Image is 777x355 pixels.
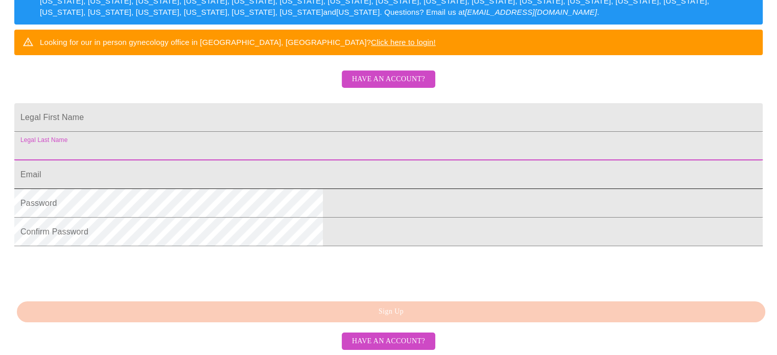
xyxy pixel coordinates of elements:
a: Have an account? [339,82,438,90]
a: Have an account? [339,336,438,345]
span: Have an account? [352,73,425,86]
button: Have an account? [342,333,435,350]
button: Have an account? [342,70,435,88]
div: Looking for our in person gynecology office in [GEOGRAPHIC_DATA], [GEOGRAPHIC_DATA]? [40,33,436,52]
iframe: reCAPTCHA [14,251,170,291]
a: Click here to login! [371,38,436,46]
em: [EMAIL_ADDRESS][DOMAIN_NAME] [465,8,597,16]
span: Have an account? [352,335,425,348]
